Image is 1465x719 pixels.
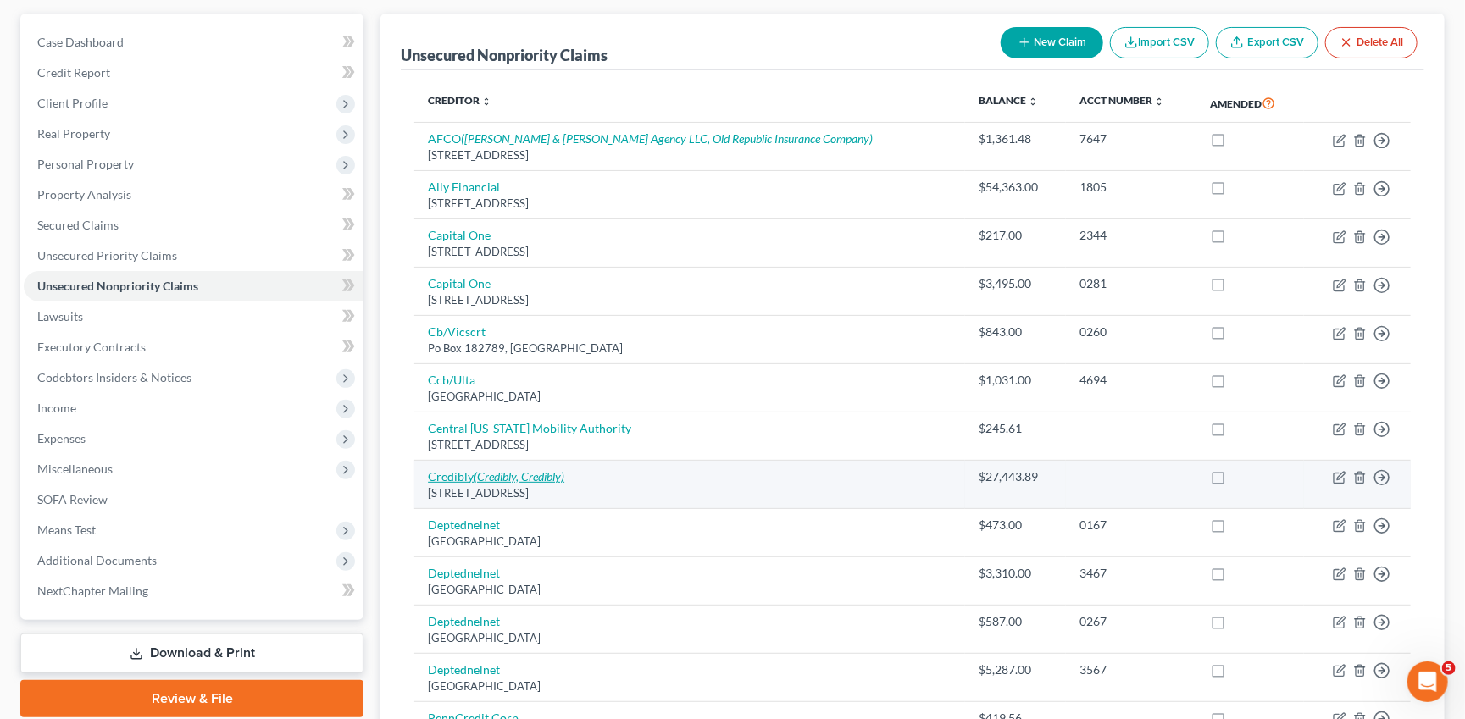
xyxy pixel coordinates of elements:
a: Deptednelnet [428,566,500,580]
button: Import CSV [1110,27,1209,58]
div: [STREET_ADDRESS] [428,437,952,453]
span: Case Dashboard [37,35,124,49]
a: Deptednelnet [428,517,500,532]
span: Expenses [37,431,86,445]
a: Review & File [20,680,363,717]
a: Executory Contracts [24,332,363,362]
a: Creditor unfold_more [428,94,491,107]
button: New Claim [1001,27,1103,58]
div: 7647 [1079,130,1183,147]
a: NextChapter Mailing [24,576,363,606]
a: Ccb/Ulta [428,373,475,387]
span: Means Test [37,523,96,537]
a: Download & Print [20,633,363,673]
div: 1805 [1079,179,1183,196]
div: $843.00 [979,324,1052,340]
div: $5,287.00 [979,661,1052,678]
i: unfold_more [1154,97,1164,107]
div: 0281 [1079,275,1183,292]
div: 0267 [1079,613,1183,630]
div: [STREET_ADDRESS] [428,292,952,308]
a: Cb/Vicscrt [428,324,486,339]
div: Po Box 182789, [GEOGRAPHIC_DATA] [428,340,952,357]
a: AFCO([PERSON_NAME] & [PERSON_NAME] Agency LLC, Old Republic Insurance Company) [428,131,873,146]
a: Credibly(Credibly, Credibly) [428,469,564,484]
div: [STREET_ADDRESS] [428,196,952,212]
a: Capital One [428,276,491,290]
a: Lawsuits [24,301,363,332]
div: 4694 [1079,372,1183,389]
div: 0260 [1079,324,1183,340]
span: 5 [1442,661,1456,675]
div: $3,310.00 [979,565,1052,582]
div: $473.00 [979,517,1052,534]
a: Central [US_STATE] Mobility Authority [428,421,631,435]
span: Client Profile [37,96,108,110]
i: unfold_more [481,97,491,107]
span: Unsecured Nonpriority Claims [37,279,198,293]
div: 2344 [1079,227,1183,244]
i: unfold_more [1028,97,1038,107]
span: Unsecured Priority Claims [37,248,177,263]
span: Secured Claims [37,218,119,232]
i: (Credibly, Credibly) [474,469,564,484]
a: Capital One [428,228,491,242]
a: Unsecured Nonpriority Claims [24,271,363,301]
div: [GEOGRAPHIC_DATA] [428,678,952,694]
a: Acct Number unfold_more [1079,94,1164,107]
a: Balance unfold_more [979,94,1038,107]
span: Miscellaneous [37,462,113,476]
span: Personal Property [37,157,134,171]
iframe: Intercom live chat [1407,661,1448,702]
a: Deptednelnet [428,662,500,677]
a: SOFA Review [24,484,363,515]
div: $54,363.00 [979,179,1052,196]
div: [GEOGRAPHIC_DATA] [428,630,952,646]
div: [STREET_ADDRESS] [428,244,952,260]
div: [STREET_ADDRESS] [428,147,952,163]
div: $1,031.00 [979,372,1052,389]
a: Unsecured Priority Claims [24,241,363,271]
span: Lawsuits [37,309,83,324]
div: $1,361.48 [979,130,1052,147]
a: Credit Report [24,58,363,88]
th: Amended [1196,84,1304,123]
a: Ally Financial [428,180,500,194]
a: Export CSV [1216,27,1318,58]
span: Additional Documents [37,553,157,567]
div: 3567 [1079,661,1183,678]
a: Secured Claims [24,210,363,241]
span: Income [37,401,76,415]
div: [GEOGRAPHIC_DATA] [428,582,952,598]
a: Case Dashboard [24,27,363,58]
div: $3,495.00 [979,275,1052,292]
span: NextChapter Mailing [37,583,148,598]
span: Executory Contracts [37,340,146,354]
div: [GEOGRAPHIC_DATA] [428,534,952,550]
a: Deptednelnet [428,614,500,628]
span: SOFA Review [37,492,108,506]
i: ([PERSON_NAME] & [PERSON_NAME] Agency LLC, Old Republic Insurance Company) [461,131,873,146]
div: 3467 [1079,565,1183,582]
div: Unsecured Nonpriority Claims [401,45,608,65]
div: $245.61 [979,420,1052,437]
div: [STREET_ADDRESS] [428,485,952,501]
div: $587.00 [979,613,1052,630]
div: $27,443.89 [979,468,1052,485]
span: Property Analysis [37,187,131,202]
div: 0167 [1079,517,1183,534]
div: $217.00 [979,227,1052,244]
span: Codebtors Insiders & Notices [37,370,191,384]
button: Delete All [1325,27,1418,58]
span: Real Property [37,126,110,141]
a: Property Analysis [24,180,363,210]
div: [GEOGRAPHIC_DATA] [428,389,952,405]
span: Credit Report [37,65,110,80]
